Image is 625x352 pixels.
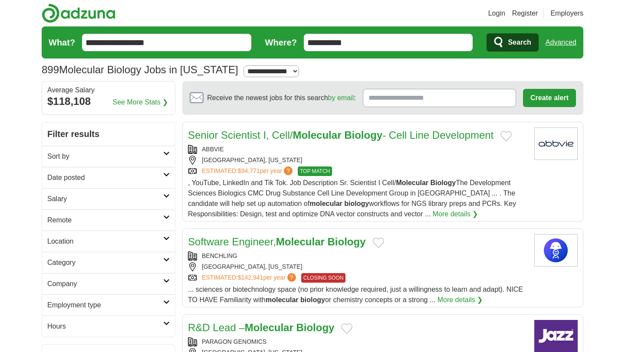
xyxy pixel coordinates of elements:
[266,296,299,303] strong: molecular
[42,64,238,75] h1: Molecular Biology Jobs in [US_STATE]
[42,316,175,337] a: Hours
[396,179,428,186] strong: Molecular
[49,36,75,49] label: What?
[238,274,263,281] span: $142,941
[534,234,578,267] img: Benchling logo
[202,252,237,259] a: BENCHLING
[42,146,175,167] a: Sort by
[47,321,163,332] h2: Hours
[546,34,576,51] a: Advanced
[42,209,175,231] a: Remote
[202,166,294,176] a: ESTIMATED:$94,771per year?
[42,122,175,146] h2: Filter results
[512,8,538,19] a: Register
[431,179,456,186] strong: Biology
[508,34,531,51] span: Search
[47,257,163,268] h2: Category
[500,131,512,141] button: Add to favorite jobs
[188,262,527,271] div: [GEOGRAPHIC_DATA], [US_STATE]
[42,3,115,23] img: Adzuna logo
[42,167,175,188] a: Date posted
[550,8,583,19] a: Employers
[245,322,293,333] strong: Molecular
[344,200,369,207] strong: biology
[488,8,505,19] a: Login
[188,236,366,248] a: Software Engineer,Molecular Biology
[47,194,163,204] h2: Salary
[188,156,527,165] div: [GEOGRAPHIC_DATA], [US_STATE]
[47,94,170,109] div: $118,108
[42,188,175,209] a: Salary
[47,215,163,225] h2: Remote
[42,294,175,316] a: Employment type
[344,129,382,141] strong: Biology
[47,151,163,162] h2: Sort by
[47,236,163,247] h2: Location
[293,129,341,141] strong: Molecular
[47,300,163,310] h2: Employment type
[276,236,325,248] strong: Molecular
[301,273,346,283] span: CLOSING SOON
[328,236,366,248] strong: Biology
[298,166,332,176] span: TOP MATCH
[238,167,260,174] span: $94,771
[433,209,478,219] a: More details ❯
[328,94,354,101] a: by email
[309,200,342,207] strong: molecular
[296,322,334,333] strong: Biology
[113,97,168,108] a: See More Stats ❯
[188,337,527,346] div: PARAGON GENOMICS
[287,273,296,282] span: ?
[437,295,483,305] a: More details ❯
[300,296,325,303] strong: biology
[265,36,297,49] label: Where?
[42,273,175,294] a: Company
[202,146,224,153] a: ABBVIE
[373,238,384,248] button: Add to favorite jobs
[47,87,170,94] div: Average Salary
[207,93,355,103] span: Receive the newest jobs for this search :
[523,89,576,107] button: Create alert
[188,286,523,303] span: ... sciences or biotechnology space (no prior knowledge required, just a willingness to learn and...
[188,322,334,333] a: R&D Lead –Molecular Biology
[341,323,352,334] button: Add to favorite jobs
[284,166,293,175] span: ?
[47,279,163,289] h2: Company
[42,62,59,78] span: 899
[487,33,538,52] button: Search
[202,273,298,283] a: ESTIMATED:$142,941per year?
[188,129,493,141] a: Senior Scientist I, Cell/Molecular Biology- Cell Line Development
[534,127,578,160] img: AbbVie logo
[42,231,175,252] a: Location
[42,252,175,273] a: Category
[47,173,163,183] h2: Date posted
[188,179,516,218] span: , YouTube, LinkedIn and Tik Tok. Job Description Sr. Scientist I Cell/ The Development Sciences B...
